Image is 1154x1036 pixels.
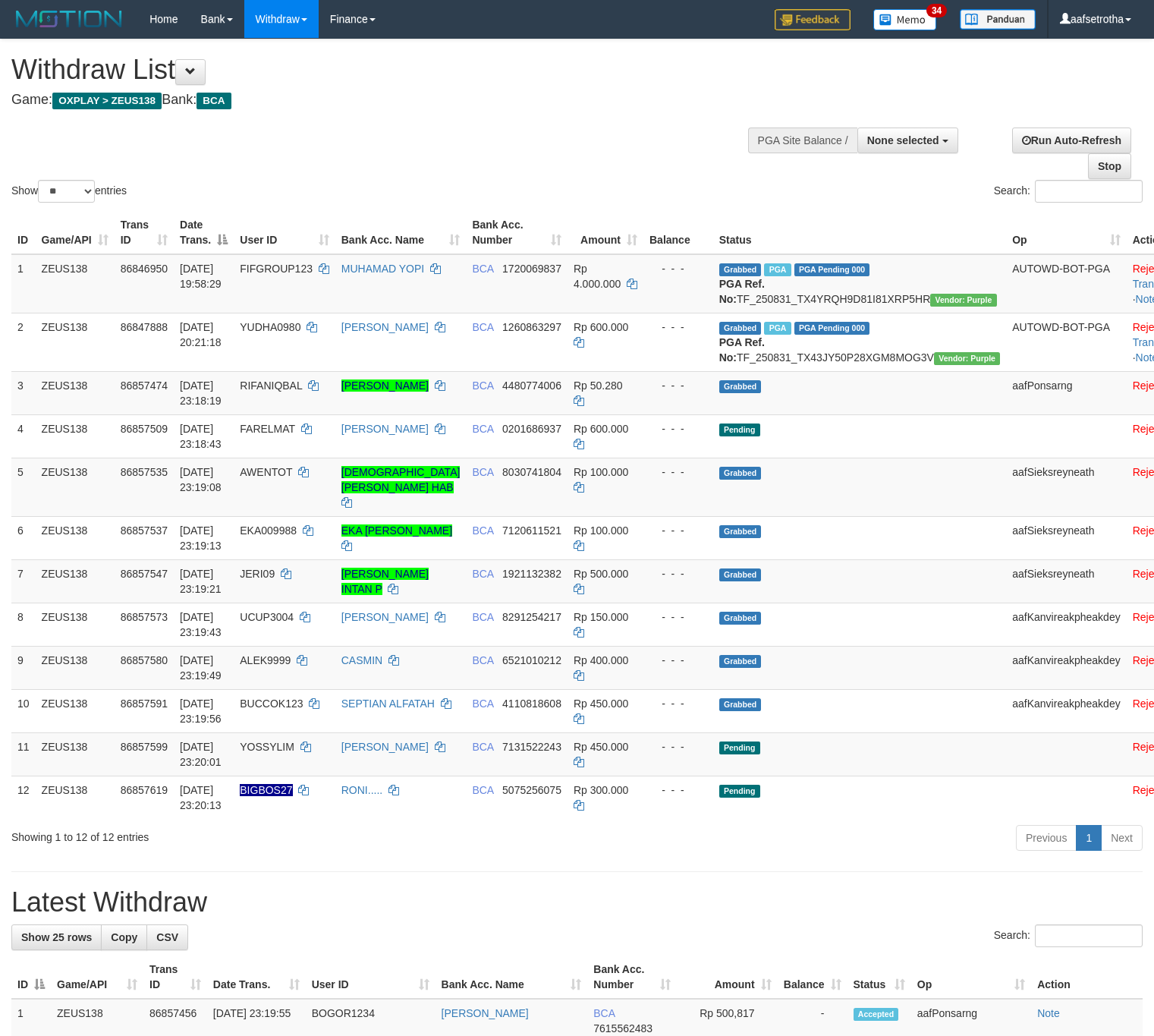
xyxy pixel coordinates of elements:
td: ZEUS138 [36,516,115,559]
span: [DATE] 23:20:13 [180,784,222,811]
a: MUHAMAD YOPI [341,263,424,275]
td: 1 [11,254,36,313]
span: [DATE] 23:18:43 [180,423,222,450]
td: ZEUS138 [36,458,115,516]
th: Date Trans.: activate to sort column ascending [207,956,306,999]
span: JERI09 [240,568,275,580]
td: ZEUS138 [36,603,115,646]
span: Grabbed [719,655,762,668]
img: panduan.png [960,9,1036,30]
td: aafPonsarng [1006,371,1126,414]
a: Note [1037,1007,1060,1019]
span: BUCCOK123 [240,697,303,710]
td: TF_250831_TX4YRQH9D81I81XRP5HR [713,254,1007,313]
a: Run Auto-Refresh [1012,128,1131,153]
span: Grabbed [719,322,762,335]
div: - - - [649,609,707,625]
td: 7 [11,559,36,603]
span: PGA Pending [794,263,870,276]
span: 86857547 [121,568,168,580]
span: Rp 450.000 [574,741,628,753]
a: 1 [1076,825,1102,851]
th: Trans ID: activate to sort column ascending [143,956,207,999]
span: Vendor URL: https://trx4.1velocity.biz [930,294,996,307]
a: [PERSON_NAME] [341,379,429,392]
th: User ID: activate to sort column ascending [234,211,335,254]
span: [DATE] 20:21:18 [180,321,222,348]
span: 86857599 [121,741,168,753]
td: ZEUS138 [36,559,115,603]
th: Status [713,211,1007,254]
span: Rp 300.000 [574,784,628,796]
span: BCA [593,1007,615,1019]
span: YOSSYLIM [240,741,294,753]
span: Rp 50.280 [574,379,623,392]
span: ALEK9999 [240,654,291,666]
th: Bank Acc. Number: activate to sort column ascending [466,211,568,254]
span: EKA009988 [240,524,297,537]
span: Copy 7131522243 to clipboard [502,741,561,753]
span: [DATE] 23:18:19 [180,379,222,407]
th: Bank Acc. Number: activate to sort column ascending [587,956,677,999]
td: ZEUS138 [36,646,115,689]
span: [DATE] 23:19:49 [180,654,222,682]
span: FARELMAT [240,423,295,435]
td: aafSieksreyneath [1006,559,1126,603]
div: - - - [649,320,707,335]
span: Copy [111,931,137,943]
span: BCA [197,93,231,109]
span: Pending [719,742,760,754]
span: Copy 1720069837 to clipboard [502,263,561,275]
a: [PERSON_NAME] [341,741,429,753]
a: [DEMOGRAPHIC_DATA][PERSON_NAME] HAB [341,466,461,493]
span: BCA [472,466,493,478]
input: Search: [1035,180,1143,203]
th: Game/API: activate to sort column ascending [36,211,115,254]
span: [DATE] 23:19:56 [180,697,222,725]
td: 3 [11,371,36,414]
td: 2 [11,313,36,371]
span: RIFANIQBAL [240,379,302,392]
td: 11 [11,732,36,776]
span: BCA [472,524,493,537]
span: Grabbed [719,380,762,393]
img: MOTION_logo.png [11,8,127,30]
span: Copy 7120611521 to clipboard [502,524,561,537]
th: Amount: activate to sort column ascending [568,211,643,254]
span: [DATE] 23:19:43 [180,611,222,638]
span: [DATE] 23:19:08 [180,466,222,493]
td: aafKanvireakpheakdey [1006,646,1126,689]
td: ZEUS138 [36,689,115,732]
th: Op: activate to sort column ascending [911,956,1031,999]
h1: Withdraw List [11,55,754,85]
a: [PERSON_NAME] [442,1007,529,1019]
span: Copy 8291254217 to clipboard [502,611,561,623]
a: CSV [146,924,188,950]
td: aafKanvireakpheakdey [1006,603,1126,646]
div: - - - [649,696,707,711]
span: [DATE] 23:20:01 [180,741,222,768]
span: BCA [472,263,493,275]
td: ZEUS138 [36,776,115,819]
div: - - - [649,421,707,436]
th: Action [1031,956,1143,999]
div: - - - [649,464,707,480]
span: 86847888 [121,321,168,333]
td: 5 [11,458,36,516]
span: Grabbed [719,467,762,480]
span: 86846950 [121,263,168,275]
a: Stop [1088,153,1131,179]
span: BCA [472,741,493,753]
span: FIFGROUP123 [240,263,313,275]
span: 86857591 [121,697,168,710]
th: Bank Acc. Name: activate to sort column ascending [436,956,588,999]
span: Rp 4.000.000 [574,263,621,290]
td: aafKanvireakpheakdey [1006,689,1126,732]
div: - - - [649,378,707,393]
td: ZEUS138 [36,254,115,313]
span: Pending [719,424,760,436]
input: Search: [1035,924,1143,947]
span: 86857474 [121,379,168,392]
span: [DATE] 23:19:13 [180,524,222,552]
h4: Game: Bank: [11,93,754,108]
